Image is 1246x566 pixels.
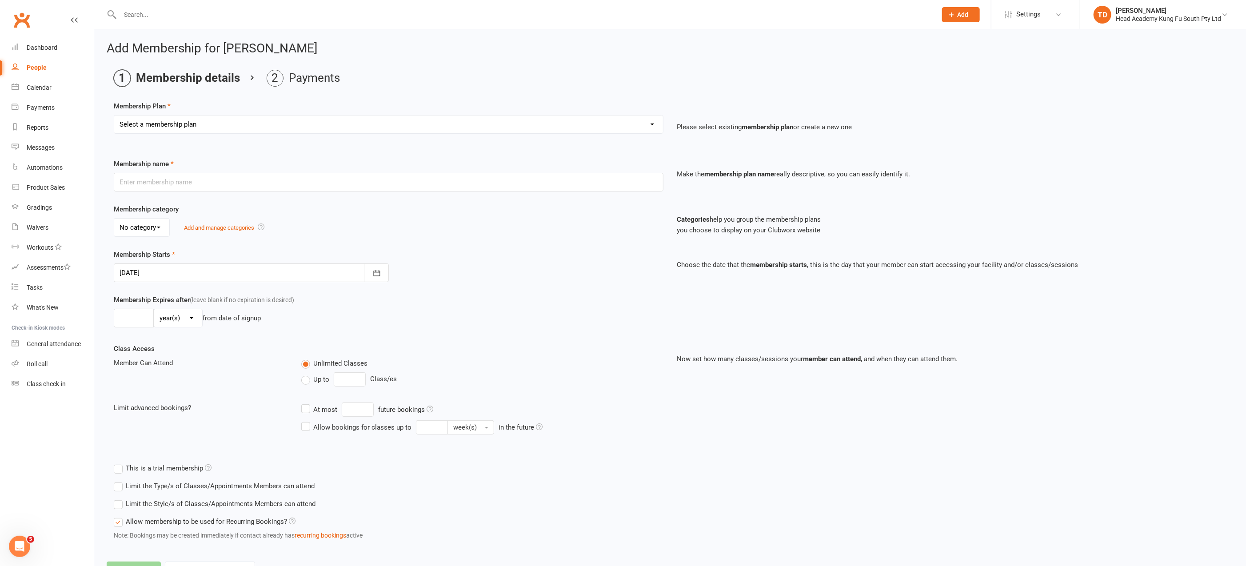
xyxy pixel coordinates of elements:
[114,159,174,169] label: Membership name
[12,238,94,258] a: Workouts
[114,463,212,474] label: This is a trial membership
[27,284,43,291] div: Tasks
[107,403,295,413] div: Limit advanced bookings?
[107,42,1234,56] h2: Add Membership for [PERSON_NAME]
[27,244,53,251] div: Workouts
[12,158,94,178] a: Automations
[12,118,94,138] a: Reports
[12,138,94,158] a: Messages
[203,313,261,323] div: from date of signup
[1116,15,1221,23] div: Head Academy Kung Fu South Pty Ltd
[313,374,329,383] span: Up to
[27,204,52,211] div: Gradings
[295,530,346,540] button: recurring bookings
[27,144,55,151] div: Messages
[1094,6,1111,24] div: TD
[114,249,175,260] label: Membership Starts
[378,404,433,415] div: future bookings
[12,334,94,354] a: General attendance kiosk mode
[12,58,94,78] a: People
[1016,4,1041,24] span: Settings
[704,170,774,178] strong: membership plan name
[114,173,663,191] input: Enter membership name
[677,215,710,223] strong: Categories
[12,38,94,58] a: Dashboard
[12,98,94,118] a: Payments
[499,422,543,433] div: in the future
[750,261,807,269] strong: membership starts
[27,536,34,543] span: 5
[114,343,155,354] label: Class Access
[27,184,65,191] div: Product Sales
[677,214,1226,235] p: help you group the membership plans you choose to display on your Clubworx website
[447,420,494,434] button: Allow bookings for classes up to in the future
[677,169,1226,179] p: Make the really descriptive, so you can easily identify it.
[114,498,315,509] label: Limit the Style/s of Classes/Appointments Members can attend
[301,372,663,387] div: Class/es
[114,101,171,112] label: Membership Plan
[27,84,52,91] div: Calendar
[1116,7,1221,15] div: [PERSON_NAME]
[12,198,94,218] a: Gradings
[313,404,337,415] div: At most
[12,258,94,278] a: Assessments
[27,304,59,311] div: What's New
[27,164,63,171] div: Automations
[453,423,477,431] span: week(s)
[114,516,296,527] label: Allow membership to be used for Recurring Bookings?
[27,124,48,131] div: Reports
[677,122,1226,132] p: Please select existing or create a new one
[12,298,94,318] a: What's New
[114,481,315,491] label: Limit the Type/s of Classes/Appointments Members can attend
[27,380,66,387] div: Class check-in
[742,123,793,131] strong: membership plan
[114,70,240,87] li: Membership details
[313,422,411,433] div: Allow bookings for classes up to
[27,360,48,367] div: Roll call
[803,355,861,363] strong: member can attend
[9,536,30,557] iframe: Intercom live chat
[942,7,980,22] button: Add
[107,358,295,368] div: Member Can Attend
[27,104,55,111] div: Payments
[677,354,1226,364] p: Now set how many classes/sessions your , and when they can attend them.
[12,78,94,98] a: Calendar
[27,64,47,71] div: People
[184,224,254,231] a: Add and manage categories
[114,295,294,305] label: Membership Expires after
[342,403,374,417] input: At mostfuture bookings
[114,204,179,215] label: Membership category
[27,264,71,271] div: Assessments
[12,178,94,198] a: Product Sales
[267,70,340,87] li: Payments
[416,420,448,434] input: Allow bookings for classes up to week(s) in the future
[12,374,94,394] a: Class kiosk mode
[11,9,33,31] a: Clubworx
[114,530,945,540] div: Note: Bookings may be created immediately if contact already has active
[677,259,1226,270] p: Choose the date that the , this is the day that your member can start accessing your facility and...
[12,354,94,374] a: Roll call
[313,358,367,367] span: Unlimited Classes
[27,44,57,51] div: Dashboard
[27,224,48,231] div: Waivers
[958,11,969,18] span: Add
[12,218,94,238] a: Waivers
[117,8,931,21] input: Search...
[190,296,294,303] span: (leave blank if no expiration is desired)
[12,278,94,298] a: Tasks
[27,340,81,347] div: General attendance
